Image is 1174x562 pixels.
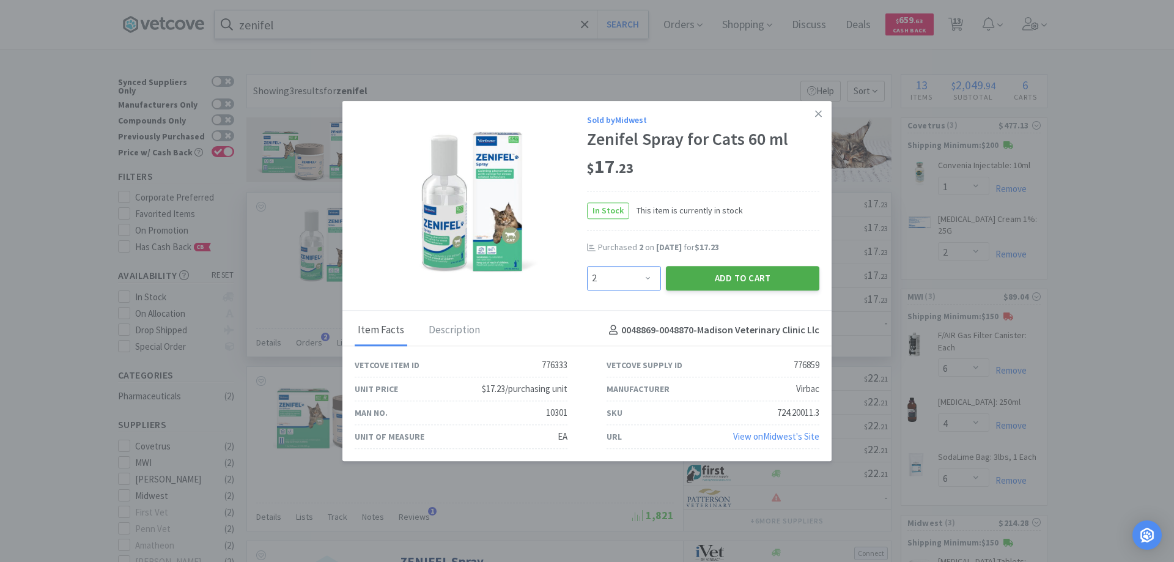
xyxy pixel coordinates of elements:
span: This item is currently in stock [629,204,743,218]
div: 724.20011.3 [777,405,819,420]
div: Description [426,316,483,346]
div: Vetcove Item ID [355,358,419,372]
span: 17 [587,155,633,179]
div: Zenifel Spray for Cats 60 ml [587,129,819,150]
div: Purchased on for [598,242,819,254]
div: Unit Price [355,382,398,396]
img: 4a093dbb2dc8447e91a3ff9251e4d09f_776859.jpeg [391,122,550,281]
span: In Stock [588,203,629,218]
div: 776859 [794,358,819,372]
div: Vetcove Supply ID [607,358,682,372]
span: 2 [639,242,643,253]
button: Add to Cart [666,266,819,290]
div: Man No. [355,406,388,420]
div: 10301 [546,405,567,420]
div: URL [607,430,622,443]
div: Virbac [796,382,819,396]
div: Item Facts [355,316,407,346]
h4: 0048869-0048870 - Madison Veterinary Clinic Llc [604,323,819,339]
div: SKU [607,406,622,420]
span: $17.23 [695,242,719,253]
div: Unit of Measure [355,430,424,443]
a: View onMidwest's Site [733,431,819,442]
div: EA [558,429,567,444]
div: 776333 [542,358,567,372]
span: . 23 [615,160,633,177]
div: Open Intercom Messenger [1132,520,1162,550]
span: [DATE] [656,242,682,253]
span: $ [587,160,594,177]
div: $17.23/purchasing unit [482,382,567,396]
div: Sold by Midwest [587,113,819,127]
div: Manufacturer [607,382,670,396]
